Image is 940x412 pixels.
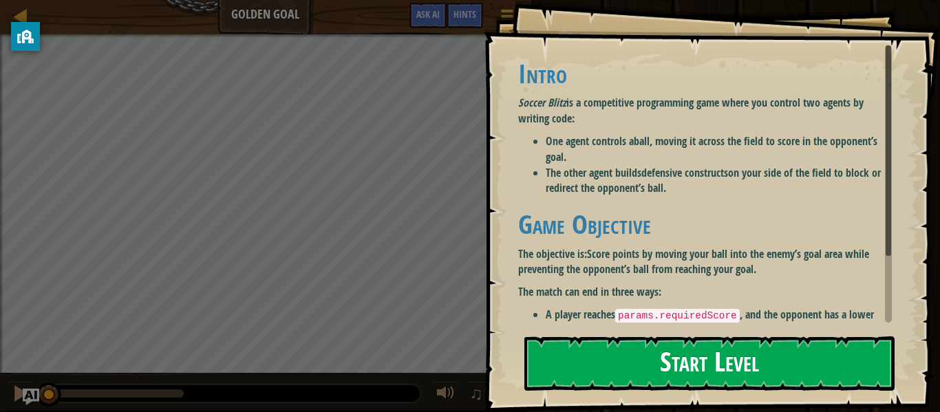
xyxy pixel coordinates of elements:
[23,389,39,405] button: Ask AI
[524,336,895,391] button: Start Level
[432,381,460,409] button: Adjust volume
[518,284,892,300] p: The match can end in three ways:
[634,133,650,149] strong: ball
[546,133,892,165] li: One agent controls a , moving it across the field to score in the opponent’s goal.
[416,8,440,21] span: Ask AI
[453,8,476,21] span: Hints
[518,95,566,110] em: Soccer Blitz
[518,246,892,278] p: The objective is:
[546,165,892,197] li: The other agent builds on your side of the field to block or redirect the opponent’s ball.
[518,59,892,88] h1: Intro
[469,383,483,404] span: ♫
[11,22,40,51] button: privacy banner
[409,3,447,28] button: Ask AI
[518,246,869,277] strong: Score points by moving your ball into the enemy’s goal area while preventing the opponent’s ball ...
[467,381,490,409] button: ♫
[615,309,740,323] code: params.requiredScore
[518,95,892,127] p: is a competitive programming game where you control two agents by writing code:
[641,165,728,180] strong: defensive constructs
[7,381,34,409] button: Ctrl + P: Pause
[518,210,892,239] h1: Game Objective
[546,307,892,338] li: A player reaches , and the opponent has a lower score.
